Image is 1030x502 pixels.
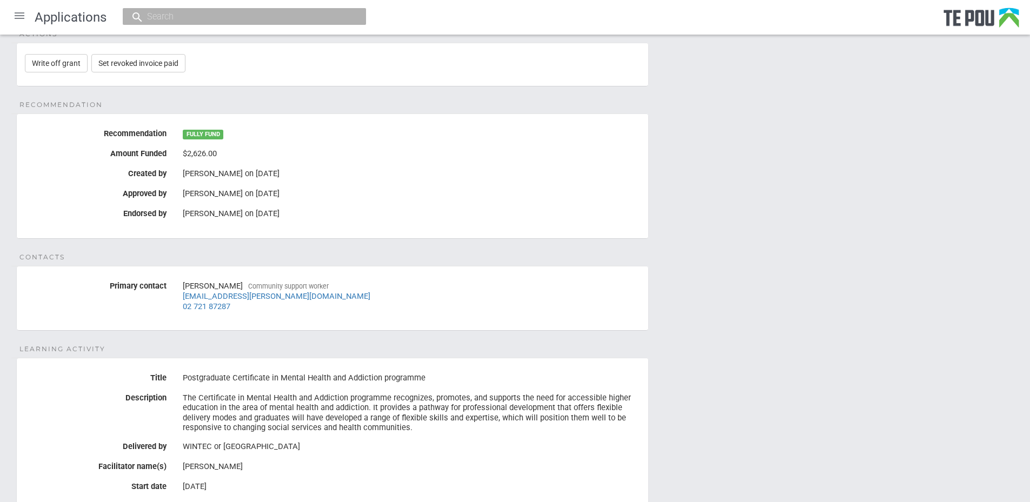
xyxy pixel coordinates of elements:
[17,145,175,158] label: Amount Funded
[248,282,329,290] span: Community support worker
[17,205,175,218] label: Endorsed by
[17,185,175,198] label: Approved by
[183,302,230,311] a: 02 721 87287
[144,11,334,22] input: Search
[17,369,175,383] label: Title
[17,478,175,491] label: Start date
[91,54,185,72] a: Set revoked invoice paid
[183,169,640,178] div: [PERSON_NAME] on [DATE]
[17,125,175,138] label: Recommendation
[183,209,640,218] div: [PERSON_NAME] on [DATE]
[183,291,370,301] a: [EMAIL_ADDRESS][PERSON_NAME][DOMAIN_NAME]
[183,438,640,456] div: WINTEC or [GEOGRAPHIC_DATA]
[17,277,175,291] label: Primary contact
[183,458,640,476] div: [PERSON_NAME]
[183,189,640,198] div: [PERSON_NAME] on [DATE]
[183,369,640,387] div: Postgraduate Certificate in Mental Health and Addiction programme
[17,458,175,471] label: Facilitator name(s)
[17,389,175,403] label: Description
[183,478,640,496] div: [DATE]
[19,252,65,262] span: Contacts
[183,389,640,436] div: The Certificate in Mental Health and Addiction programme recognizes, promotes, and supports the n...
[19,100,103,110] span: Recommendation
[19,344,105,354] span: Learning Activity
[17,165,175,178] label: Created by
[183,130,223,139] span: FULLY FUND
[17,438,175,451] label: Delivered by
[25,54,88,72] a: Write off grant
[183,277,640,315] div: [PERSON_NAME]
[183,145,640,163] div: $2,626.00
